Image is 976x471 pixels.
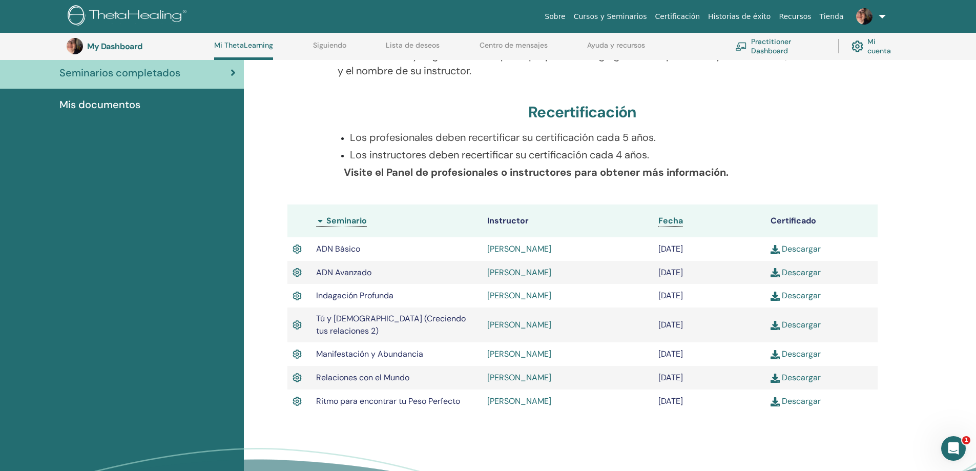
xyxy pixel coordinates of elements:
img: logo.png [68,5,190,28]
span: 1 [962,436,970,444]
a: [PERSON_NAME] [487,290,551,301]
td: [DATE] [653,284,765,308]
td: [DATE] [653,390,765,413]
img: download.svg [771,321,780,330]
img: download.svg [771,292,780,301]
img: Active Certificate [293,242,302,256]
a: Lista de deseos [386,41,440,57]
span: Manifestación y Abundancia [316,349,423,359]
span: Seminarios completados [59,65,180,80]
img: Active Certificate [293,266,302,279]
iframe: Intercom live chat [941,436,966,461]
td: [DATE] [653,366,765,390]
a: Descargar [771,319,821,330]
a: Tienda [816,7,848,26]
a: [PERSON_NAME] [487,396,551,406]
a: Descargar [771,243,821,254]
img: Active Certificate [293,347,302,361]
td: [DATE] [653,342,765,366]
a: Centro de mensajes [480,41,548,57]
h3: My Dashboard [87,42,190,51]
span: Tú y [DEMOGRAPHIC_DATA] (Creciendo tus relaciones 2) [316,313,466,336]
img: Active Certificate [293,371,302,384]
th: Certificado [765,204,878,237]
a: [PERSON_NAME] [487,267,551,278]
span: ADN Básico [316,243,360,254]
img: Active Certificate [293,318,302,332]
a: Recursos [775,7,815,26]
a: Descargar [771,349,821,359]
td: [DATE] [653,261,765,284]
th: Instructor [482,204,653,237]
b: Visite el Panel de profesionales o instructores para obtener más información. [344,166,729,179]
p: Los instructores deben recertificar su certificación cada 4 años. [350,147,827,162]
img: default.jpg [67,38,83,54]
a: Descargar [771,290,821,301]
a: Ayuda y recursos [587,41,645,57]
a: [PERSON_NAME] [487,243,551,254]
a: Sobre [541,7,569,26]
a: [PERSON_NAME] [487,319,551,330]
a: Cursos y Seminarios [570,7,651,26]
a: Mi cuenta [852,35,899,57]
span: Indagación Profunda [316,290,393,301]
img: download.svg [771,268,780,277]
a: Descargar [771,396,821,406]
a: Historias de éxito [704,7,775,26]
span: Mis documentos [59,97,140,112]
a: Fecha [658,215,683,227]
a: Certificación [651,7,704,26]
a: [PERSON_NAME] [487,349,551,359]
span: Fecha [658,215,683,226]
h3: Recertificación [528,103,636,121]
img: download.svg [771,397,780,406]
img: download.svg [771,350,780,359]
img: Active Certificate [293,290,302,303]
a: Descargar [771,372,821,383]
img: download.svg [771,374,780,383]
img: cog.svg [852,38,863,54]
a: [PERSON_NAME] [487,372,551,383]
a: Descargar [771,267,821,278]
span: Relaciones con el Mundo [316,372,409,383]
td: [DATE] [653,237,765,261]
p: Los profesionales deben recertificar su certificación cada 5 años. [350,130,827,145]
span: ADN Avanzado [316,267,371,278]
img: Active Certificate [293,395,302,408]
img: default.jpg [856,8,873,25]
a: Siguiendo [313,41,346,57]
a: Mi ThetaLearning [214,41,273,60]
img: download.svg [771,245,780,254]
a: Practitioner Dashboard [735,35,826,57]
span: Ritmo para encontrar tu Peso Perfecto [316,396,460,406]
td: [DATE] [653,308,765,342]
img: chalkboard-teacher.svg [735,42,747,51]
